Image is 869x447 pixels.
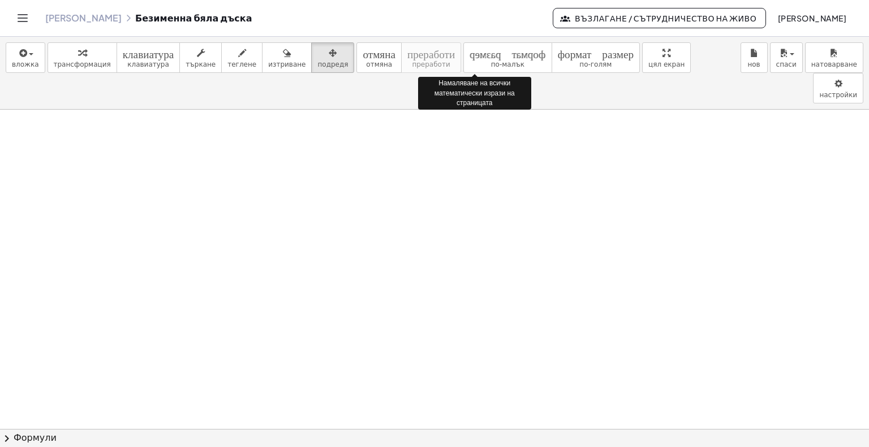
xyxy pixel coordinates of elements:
button: подредя [311,42,354,73]
font: Възлагане / Сътрудничество на живо [575,13,756,23]
button: отмянаотмяна [356,42,401,73]
button: нов [741,42,768,73]
font: спаси [776,60,797,68]
button: спаси [770,42,803,73]
font: вложка [12,60,39,68]
button: [PERSON_NAME] [768,8,855,28]
font: формат_размер [558,47,634,58]
button: търкане [179,42,222,73]
a: [PERSON_NAME] [45,12,122,24]
button: теглене [221,42,263,73]
font: нов [747,60,760,68]
button: Превключване на навигацията [14,9,32,27]
button: цял екран [642,42,691,73]
font: теглене [227,60,256,68]
font: трансформация [54,60,111,68]
button: формат_размерпо-голям [552,42,640,73]
button: настройки [813,73,863,103]
font: отмяна [363,47,395,58]
button: преработипреработи [401,42,461,73]
font: Намаляване на всички математически изрази на страницата [434,79,515,106]
font: Формули [14,432,57,443]
button: натоварване [805,42,863,73]
font: [PERSON_NAME] [778,13,846,23]
font: настройки [819,91,857,99]
font: клавиатура [127,60,169,68]
font: преработи [407,47,455,58]
button: трансформация [48,42,117,73]
button: формат_размерпо-малък [463,42,552,73]
font: по-голям [579,60,612,68]
font: по-малък [491,60,524,68]
button: вложка [6,42,45,73]
font: натоварване [811,60,857,68]
font: подредя [317,60,348,68]
font: преработи [412,60,450,68]
button: Възлагане / Сътрудничество на живо [553,8,767,28]
font: изтриване [268,60,306,68]
font: търкане [186,60,216,68]
button: клавиатураклавиатура [117,42,180,73]
font: клавиатура [123,47,174,58]
button: изтриване [262,42,312,73]
font: цял екран [648,60,685,68]
font: отмяна [366,60,392,68]
font: формат_размер [470,47,545,58]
